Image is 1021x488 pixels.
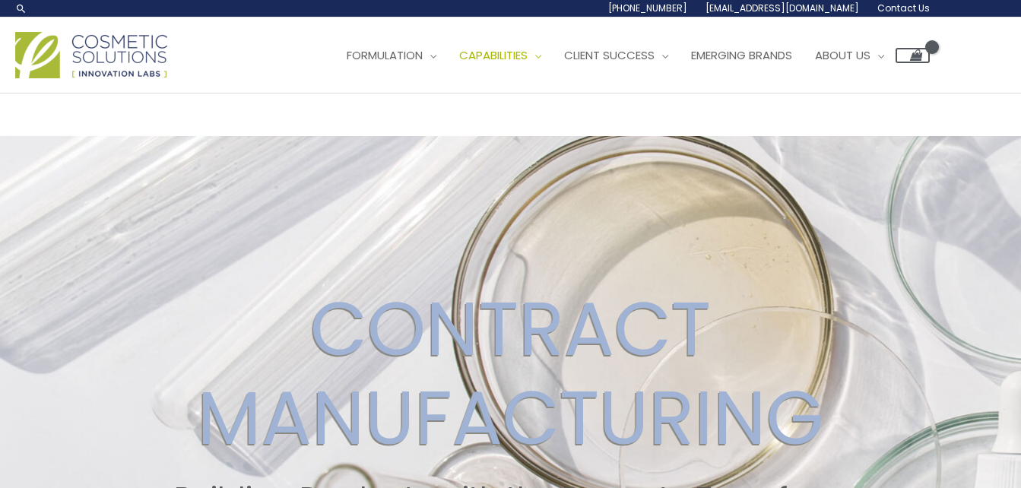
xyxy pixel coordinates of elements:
a: Search icon link [15,2,27,14]
span: About Us [815,47,870,63]
span: [EMAIL_ADDRESS][DOMAIN_NAME] [706,2,859,14]
span: Emerging Brands [691,47,792,63]
span: Contact Us [877,2,930,14]
span: Formulation [347,47,423,63]
a: Formulation [335,33,448,78]
nav: Site Navigation [324,33,930,78]
a: View Shopping Cart, empty [896,48,930,63]
img: Cosmetic Solutions Logo [15,32,167,78]
a: Capabilities [448,33,553,78]
a: Emerging Brands [680,33,804,78]
span: Capabilities [459,47,528,63]
a: About Us [804,33,896,78]
span: Client Success [564,47,655,63]
h2: CONTRACT MANUFACTURING [14,284,1007,463]
a: Client Success [553,33,680,78]
span: [PHONE_NUMBER] [608,2,687,14]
